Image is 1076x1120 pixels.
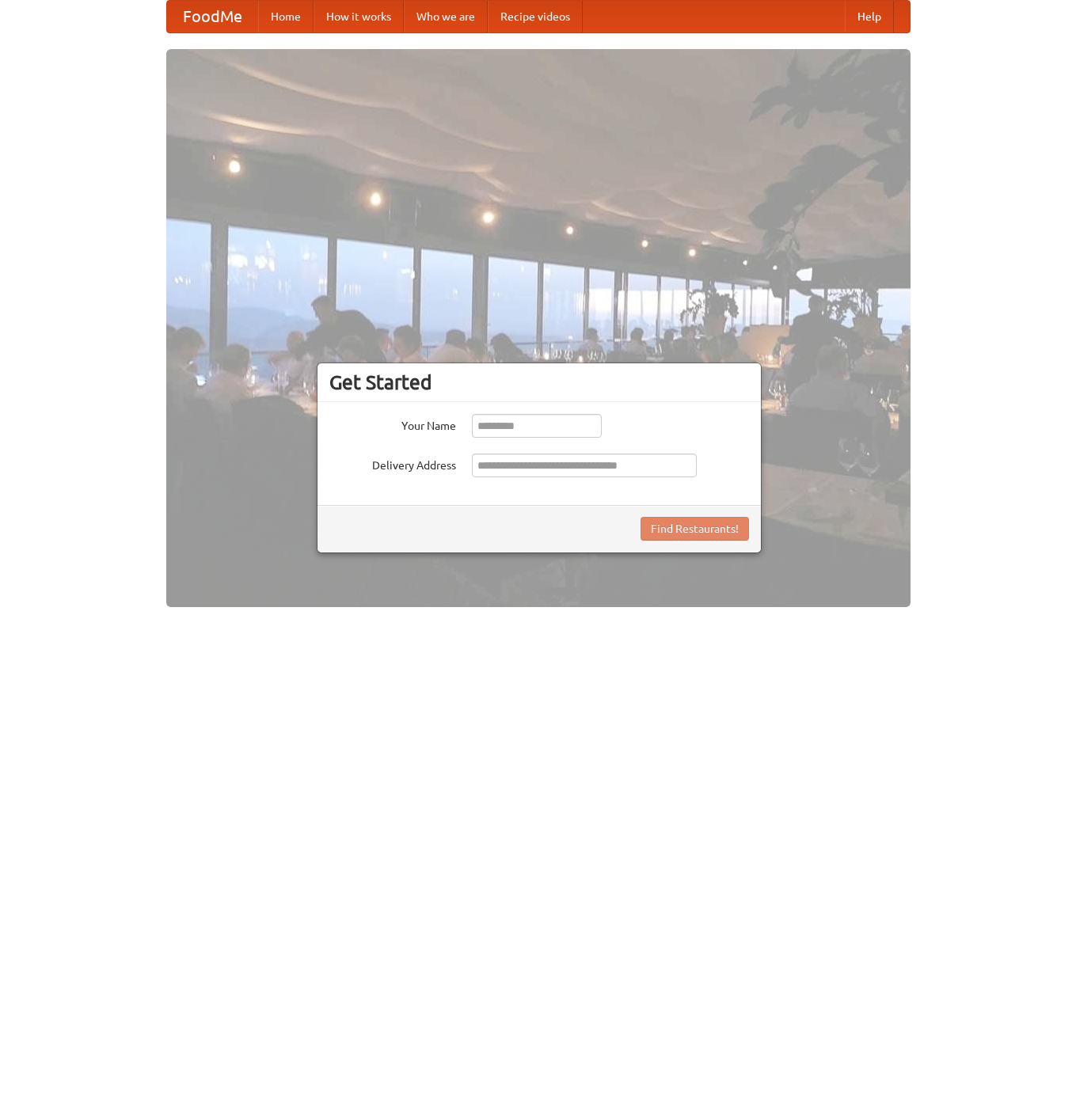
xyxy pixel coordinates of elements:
[641,517,749,541] button: Find Restaurants!
[314,1,404,32] a: How it works
[329,370,749,394] h3: Get Started
[167,1,258,32] a: FoodMe
[329,454,456,473] label: Delivery Address
[258,1,314,32] a: Home
[488,1,583,32] a: Recipe videos
[404,1,488,32] a: Who we are
[329,414,456,434] label: Your Name
[845,1,894,32] a: Help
